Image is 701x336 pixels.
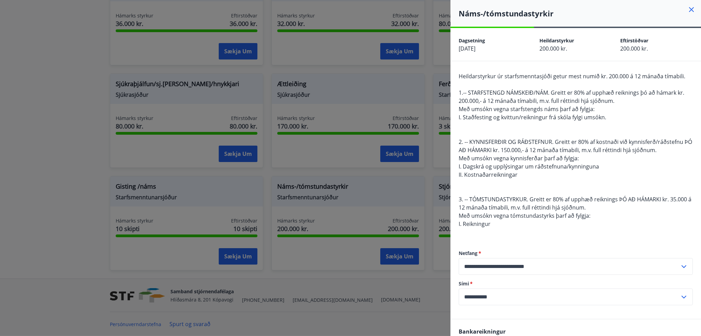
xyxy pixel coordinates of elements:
[620,45,648,52] span: 200.000 kr.
[459,138,692,154] span: 2. -- KYNNISFERÐIR OG RÁÐSTEFNUR. Greitt er 80% af kostnaði við kynnisferð/ráðstefnu ÞÓ AÐ HÁMARK...
[459,72,685,80] span: Heildarstyrkur úr starfsmenntasjóði getur mest numið kr. 200.000 á 12 mánaða tímabili.
[459,105,595,113] span: Með umsókn vegna starfstengds náms þarf að fylgja:
[459,171,518,178] span: II. Kostnaðarreikningar
[459,196,691,211] span: 3. -- TÓMSTUNDASTYRKUR. Greitt er 80% af upphæð reiknings ÞÓ AÐ HÁMARKI kr. 35.000 á 12 mánaða tí...
[459,212,590,219] span: Með umsókn vegna tómstundastyrks þarf að fylgja:
[459,45,475,52] span: [DATE]
[459,8,701,18] h4: Náms-/tómstundastyrkir
[539,45,567,52] span: 200.000 kr.
[459,154,579,162] span: Með umsókn vegna kynnisferðar þarf að fylgja:
[459,280,693,287] label: Sími
[459,250,693,257] label: Netfang
[459,328,506,335] span: Bankareikningur
[459,163,599,170] span: I. Dagskrá og upplýsingar um ráðstefnuna/kynninguna
[459,37,485,44] span: Dagsetning
[459,113,606,121] span: I. Staðfesting og kvittun/reikningur frá skóla fylgi umsókn.
[459,220,490,228] span: I. Reikningur
[620,37,648,44] span: Eftirstöðvar
[539,37,574,44] span: Heildarstyrkur
[459,89,684,105] span: 1.-- STARFSTENGD NÁMSKEIÐ/NÁM. Greitt er 80% af upphæð reiknings þó að hámark kr. 200.000,- á 12 ...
